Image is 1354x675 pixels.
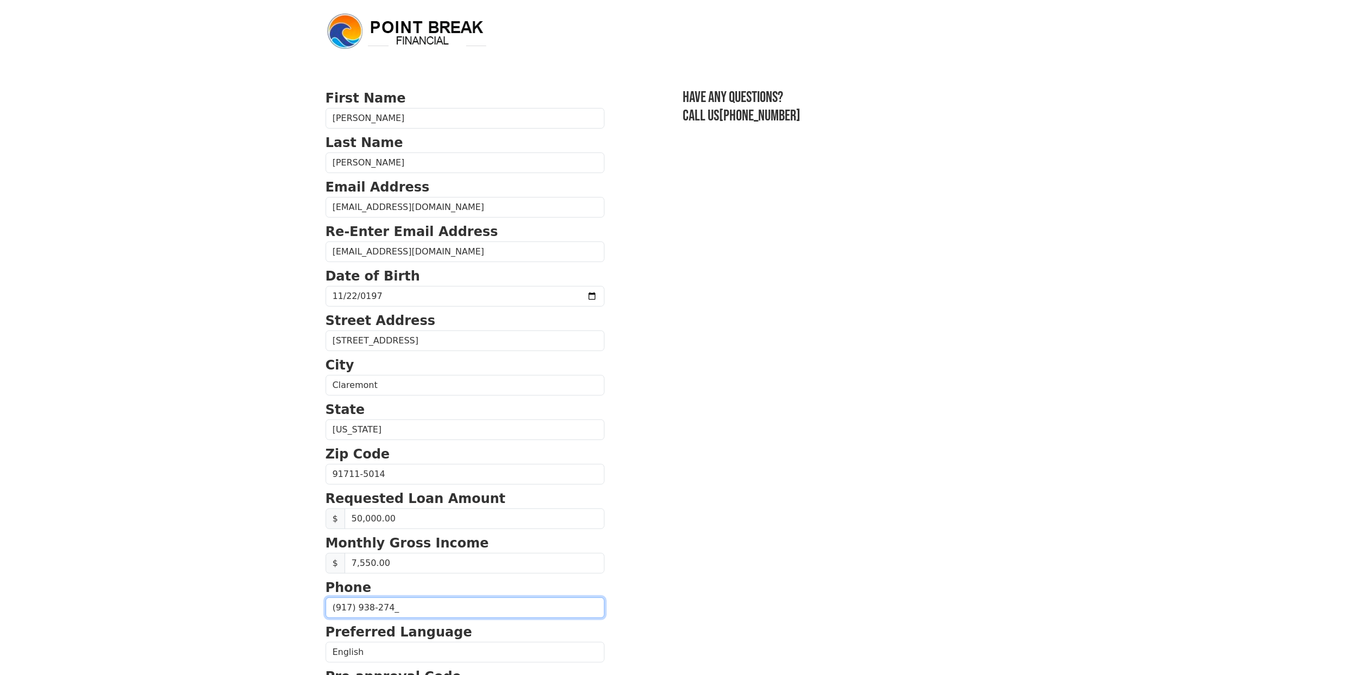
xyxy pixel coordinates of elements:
[326,313,436,328] strong: Street Address
[326,508,345,529] span: $
[326,625,472,640] strong: Preferred Language
[326,241,605,262] input: Re-Enter Email Address
[326,375,605,396] input: City
[326,135,403,150] strong: Last Name
[326,269,420,284] strong: Date of Birth
[345,553,605,574] input: Monthly Gross Income
[326,224,498,239] strong: Re-Enter Email Address
[326,580,372,595] strong: Phone
[326,330,605,351] input: Street Address
[326,402,365,417] strong: State
[326,533,605,553] p: Monthly Gross Income
[326,553,345,574] span: $
[326,180,430,195] strong: Email Address
[326,358,354,373] strong: City
[719,107,800,125] a: [PHONE_NUMBER]
[326,108,605,129] input: First Name
[326,197,605,218] input: Email Address
[326,597,605,618] input: (___) ___-____
[683,88,1029,107] h3: Have any questions?
[683,107,1029,125] h3: Call us
[326,464,605,485] input: Zip Code
[326,491,506,506] strong: Requested Loan Amount
[326,152,605,173] input: Last Name
[326,447,390,462] strong: Zip Code
[326,12,488,51] img: logo.png
[345,508,605,529] input: Requested Loan Amount
[326,91,406,106] strong: First Name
